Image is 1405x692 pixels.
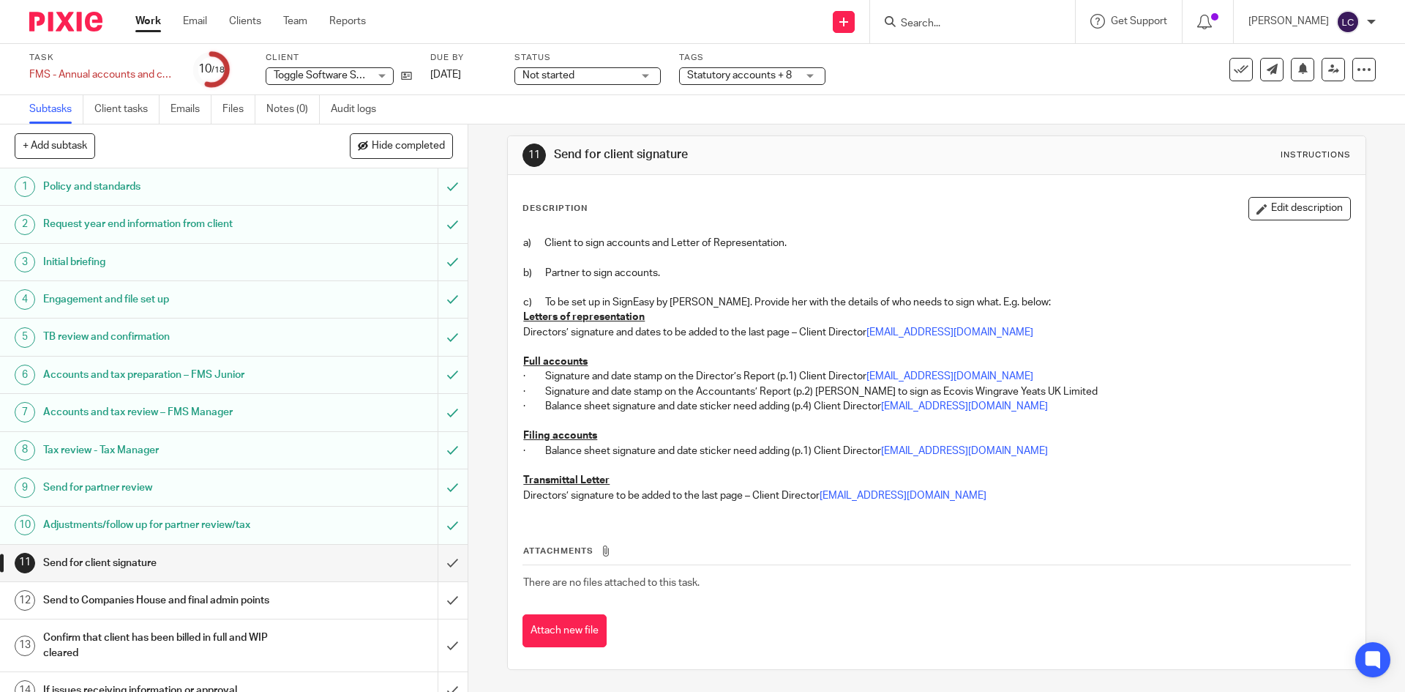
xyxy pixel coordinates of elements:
[15,440,35,461] div: 8
[43,289,296,310] h1: Engagement and file set up
[523,236,1349,250] p: a) Client to sign accounts and Letter of Representation.
[15,176,35,197] div: 1
[1248,14,1329,29] p: [PERSON_NAME]
[1111,16,1167,26] span: Get Support
[523,312,645,322] u: Letters of representation
[331,95,387,124] a: Audit logs
[899,18,1031,31] input: Search
[135,14,161,29] a: Work
[43,401,296,423] h1: Accounts and tax review – FMS Manager
[15,515,35,535] div: 10
[15,215,35,235] div: 2
[29,67,176,82] div: FMS - Annual accounts and corporation tax - December 2024
[1281,149,1351,161] div: Instructions
[29,95,83,124] a: Subtasks
[266,95,320,124] a: Notes (0)
[523,431,597,441] u: Filing accounts
[15,365,35,385] div: 6
[687,70,792,81] span: Statutory accounts + 8
[15,327,35,348] div: 5
[554,147,968,163] h1: Send for client signature
[881,401,1048,412] a: [EMAIL_ADDRESS][DOMAIN_NAME]
[222,95,255,124] a: Files
[430,70,461,80] span: [DATE]
[266,52,412,64] label: Client
[43,552,296,574] h1: Send for client signature
[43,477,296,499] h1: Send for partner review
[15,133,95,158] button: + Add subtask
[198,61,225,78] div: 10
[43,364,296,386] h1: Accounts and tax preparation – FMS Junior
[43,589,296,611] h1: Send to Companies House and final admin points
[523,295,1349,310] p: c) To be set up in SignEasy by [PERSON_NAME]. Provide her with the details of who needs to sign w...
[522,614,607,647] button: Attach new file
[1336,10,1360,34] img: svg%3E
[15,402,35,423] div: 7
[43,514,296,536] h1: Adjustments/follow up for partner review/tax
[1248,197,1351,220] button: Edit description
[522,144,546,167] div: 11
[350,133,453,158] button: Hide completed
[43,326,296,348] h1: TB review and confirmation
[94,95,160,124] a: Client tasks
[15,590,35,611] div: 12
[523,369,1349,384] p: · Signature and date stamp on the Director’s Report (p.1) Client Director
[372,141,445,152] span: Hide completed
[15,553,35,573] div: 11
[523,399,1349,414] p: · Balance sheet signature and date sticker need adding (p.4) Client Director
[15,636,35,656] div: 13
[523,547,593,555] span: Attachments
[171,95,211,124] a: Emails
[283,14,307,29] a: Team
[820,491,986,501] a: [EMAIL_ADDRESS][DOMAIN_NAME]
[211,66,225,74] small: /18
[229,14,261,29] a: Clients
[522,203,588,215] p: Description
[29,67,176,82] div: FMS - Annual accounts and corporation tax - [DATE]
[523,488,1349,503] p: Directors’ signature to be added to the last page – Client Director
[29,52,176,64] label: Task
[43,439,296,461] h1: Tax review - Tax Manager
[523,325,1349,340] p: Directors’ signature and dates to be added to the last page – Client Director
[881,446,1048,456] a: [EMAIL_ADDRESS][DOMAIN_NAME]
[15,252,35,272] div: 3
[522,70,574,81] span: Not started
[866,371,1033,382] a: [EMAIL_ADDRESS][DOMAIN_NAME]
[43,176,296,198] h1: Policy and standards
[329,14,366,29] a: Reports
[866,327,1033,338] a: [EMAIL_ADDRESS][DOMAIN_NAME]
[514,52,661,64] label: Status
[523,578,700,588] span: There are no files attached to this task.
[523,357,588,367] u: Full accounts
[183,14,207,29] a: Email
[43,627,296,664] h1: Confirm that client has been billed in full and WIP cleared
[43,213,296,235] h1: Request year end information from client
[523,384,1349,399] p: · Signature and date stamp on the Accountants’ Report (p.2) [PERSON_NAME] to sign as Ecovis Wingr...
[15,289,35,310] div: 4
[29,12,102,31] img: Pixie
[523,444,1349,458] p: · Balance sheet signature and date sticker need adding (p.1) Client Director
[523,475,610,485] u: Transmittal Letter
[15,477,35,498] div: 9
[523,266,1349,280] p: b) Partner to sign accounts.
[430,52,496,64] label: Due by
[679,52,825,64] label: Tags
[43,251,296,273] h1: Initial briefing
[274,70,423,81] span: Toggle Software Services UK Ltd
